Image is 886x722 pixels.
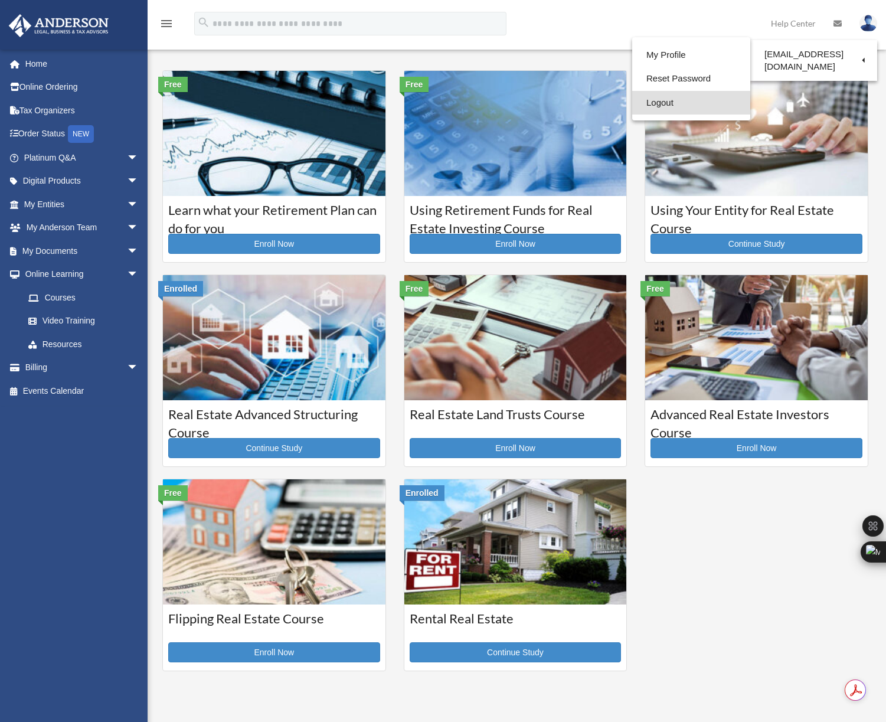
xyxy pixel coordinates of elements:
[8,192,156,216] a: My Entitiesarrow_drop_down
[650,234,862,254] a: Continue Study
[650,438,862,458] a: Enroll Now
[410,642,622,662] a: Continue Study
[127,169,151,194] span: arrow_drop_down
[8,169,156,193] a: Digital Productsarrow_drop_down
[197,16,210,29] i: search
[640,281,670,296] div: Free
[650,201,862,231] h3: Using Your Entity for Real Estate Course
[127,239,151,263] span: arrow_drop_down
[400,281,429,296] div: Free
[8,379,156,403] a: Events Calendar
[127,356,151,380] span: arrow_drop_down
[127,263,151,287] span: arrow_drop_down
[632,43,750,67] a: My Profile
[127,146,151,170] span: arrow_drop_down
[168,234,380,254] a: Enroll Now
[8,356,156,380] a: Billingarrow_drop_down
[400,77,429,92] div: Free
[8,216,156,240] a: My Anderson Teamarrow_drop_down
[17,332,156,356] a: Resources
[410,438,622,458] a: Enroll Now
[8,52,156,76] a: Home
[859,15,877,32] img: User Pic
[17,286,151,309] a: Courses
[159,21,174,31] a: menu
[8,99,156,122] a: Tax Organizers
[750,43,877,78] a: [EMAIL_ADDRESS][DOMAIN_NAME]
[650,406,862,435] h3: Advanced Real Estate Investors Course
[400,485,444,501] div: Enrolled
[168,642,380,662] a: Enroll Now
[127,216,151,240] span: arrow_drop_down
[5,14,112,37] img: Anderson Advisors Platinum Portal
[410,201,622,231] h3: Using Retirement Funds for Real Estate Investing Course
[158,485,188,501] div: Free
[8,146,156,169] a: Platinum Q&Aarrow_drop_down
[17,309,156,333] a: Video Training
[410,234,622,254] a: Enroll Now
[410,406,622,435] h3: Real Estate Land Trusts Course
[8,122,156,146] a: Order StatusNEW
[632,91,750,115] a: Logout
[158,281,203,296] div: Enrolled
[127,192,151,217] span: arrow_drop_down
[8,76,156,99] a: Online Ordering
[632,67,750,91] a: Reset Password
[168,438,380,458] a: Continue Study
[410,610,622,639] h3: Rental Real Estate
[8,239,156,263] a: My Documentsarrow_drop_down
[158,77,188,92] div: Free
[168,406,380,435] h3: Real Estate Advanced Structuring Course
[168,610,380,639] h3: Flipping Real Estate Course
[68,125,94,143] div: NEW
[8,263,156,286] a: Online Learningarrow_drop_down
[159,17,174,31] i: menu
[168,201,380,231] h3: Learn what your Retirement Plan can do for you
